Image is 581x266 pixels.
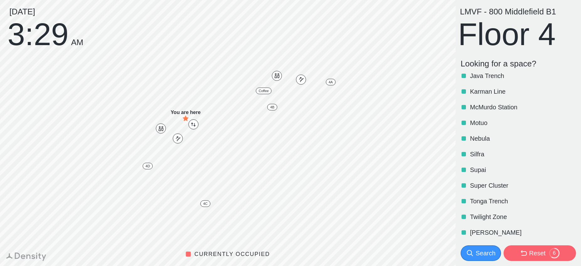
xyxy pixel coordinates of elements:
[461,59,576,69] p: Looking for a space?
[504,245,576,261] button: Reset6
[476,249,495,258] div: Search
[470,103,575,112] p: McMurdo Station
[470,212,575,221] p: Twilight Zone
[549,250,560,256] div: 6
[470,228,575,237] p: [PERSON_NAME]
[470,197,575,206] p: Tonga Trench
[470,87,575,96] p: Karman Line
[470,150,575,159] p: Silfra
[470,71,575,80] p: Java Trench
[470,181,575,190] p: Super Cluster
[470,134,575,143] p: Nebula
[470,165,575,174] p: Supai
[461,245,501,261] button: Search
[470,118,575,127] p: Motuo
[529,249,546,258] div: Reset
